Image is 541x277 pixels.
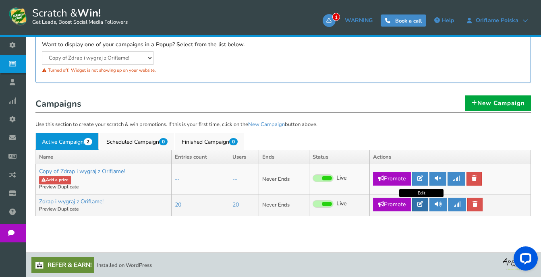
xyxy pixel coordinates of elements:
[100,133,174,150] a: Scheduled Campaign
[323,14,377,27] a: 1WARNING
[373,172,411,186] a: Promote
[42,41,245,49] label: Want to display one of your campaigns in a Popup? Select from the list below.
[159,138,168,145] span: 0
[507,243,541,277] iframe: LiveChat chat widget
[39,206,168,213] p: |
[395,17,422,25] span: Book a call
[399,189,444,197] div: Edit
[39,176,71,184] a: Add a prize
[58,206,79,212] a: Duplicate
[84,138,92,145] span: 2
[336,174,347,182] span: Live
[229,138,238,145] span: 0
[345,17,373,24] span: WARNING
[8,6,28,26] img: Scratch and Win
[39,198,104,205] a: Zdrap i wygraj z Oriflame!
[229,150,259,164] th: Users
[28,6,128,26] span: Scratch &
[175,133,244,150] a: Finished Campaign
[97,262,152,269] span: Installed on WordPress
[259,194,309,216] td: Never Ends
[32,19,128,26] small: Get Leads, Boost Social Media Followers
[35,121,531,129] p: Use this section to create your scratch & win promotions. If this is your first time, click on th...
[175,175,180,183] a: --
[232,175,237,183] a: --
[332,13,340,21] span: 1
[36,150,172,164] th: Name
[77,6,101,20] strong: Win!
[175,201,181,209] a: 20
[39,206,56,212] a: Preview
[472,17,522,24] span: Oriflame Polska
[503,257,535,270] img: bg_logo_foot.webp
[31,257,94,273] a: Refer & Earn!
[35,133,99,150] a: Active Campaign
[58,184,79,190] a: Duplicate
[465,95,531,111] a: New Campaign
[42,65,277,76] div: Turned off. Widget is not showing up on your website.
[381,14,426,27] a: Book a call
[172,150,229,164] th: Entries count
[248,121,285,128] a: New Campaign
[232,201,239,209] a: 20
[336,200,347,208] span: Live
[39,184,56,190] a: Preview
[39,167,125,175] a: Copy of Zdrap i wygraj z Oriflame!
[430,14,458,27] a: Help
[370,150,531,164] th: Actions
[35,97,531,113] h1: Campaigns
[373,198,411,211] a: Promote
[259,150,309,164] th: Ends
[442,17,454,24] span: Help
[39,184,168,190] p: |
[309,150,370,164] th: Status
[8,6,128,26] a: Scratch &Win! Get Leads, Boost Social Media Followers
[259,164,309,194] td: Never Ends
